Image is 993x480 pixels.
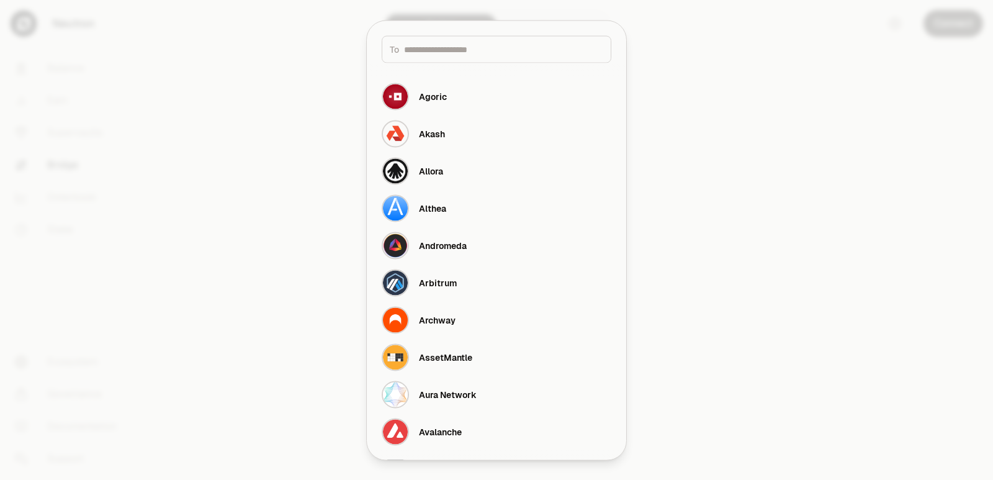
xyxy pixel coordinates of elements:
[382,194,409,222] img: Althea Logo
[374,152,619,189] button: Allora LogoAllora
[419,239,467,251] div: Andromeda
[382,418,409,445] img: Avalanche Logo
[419,165,443,177] div: Allora
[419,425,462,438] div: Avalanche
[382,157,409,184] img: Allora Logo
[419,351,472,363] div: AssetMantle
[374,189,619,227] button: Althea LogoAlthea
[419,314,456,326] div: Archway
[382,269,409,296] img: Arbitrum Logo
[374,301,619,338] button: Archway LogoArchway
[382,343,409,371] img: AssetMantle Logo
[374,264,619,301] button: Arbitrum LogoArbitrum
[382,232,409,259] img: Andromeda Logo
[374,338,619,376] button: AssetMantle LogoAssetMantle
[374,227,619,264] button: Andromeda LogoAndromeda
[390,43,399,55] span: To
[374,376,619,413] button: Aura Network LogoAura Network
[374,78,619,115] button: Agoric LogoAgoric
[382,306,409,333] img: Archway Logo
[419,202,446,214] div: Althea
[382,120,409,147] img: Akash Logo
[374,413,619,450] button: Avalanche LogoAvalanche
[382,381,409,408] img: Aura Network Logo
[374,115,619,152] button: Akash LogoAkash
[419,388,477,401] div: Aura Network
[419,127,445,140] div: Akash
[419,90,447,102] div: Agoric
[382,83,409,110] img: Agoric Logo
[419,276,457,289] div: Arbitrum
